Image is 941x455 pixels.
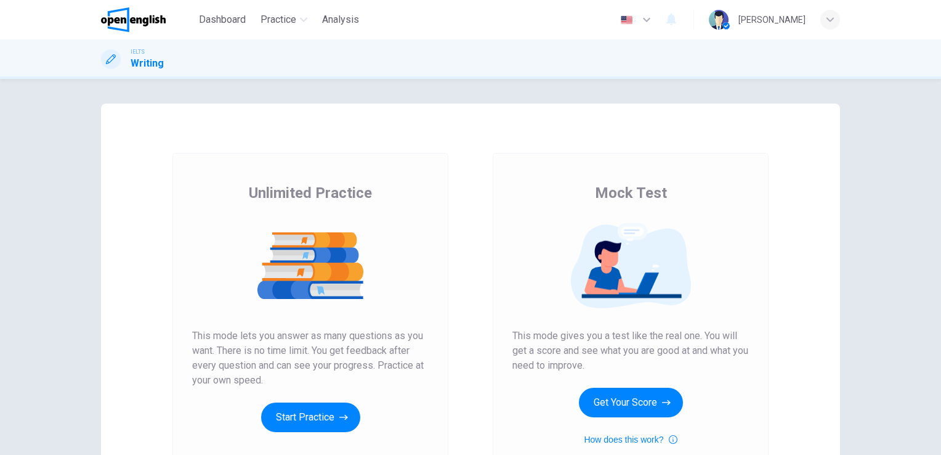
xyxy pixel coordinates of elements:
a: OpenEnglish logo [101,7,194,32]
img: en [619,15,634,25]
img: Profile picture [709,10,729,30]
span: Unlimited Practice [249,183,372,203]
span: Dashboard [199,12,246,27]
span: Mock Test [595,183,667,203]
span: IELTS [131,47,145,56]
img: OpenEnglish logo [101,7,166,32]
button: Dashboard [194,9,251,31]
div: [PERSON_NAME] [738,12,806,27]
span: This mode gives you a test like the real one. You will get a score and see what you are good at a... [512,329,749,373]
span: This mode lets you answer as many questions as you want. There is no time limit. You get feedback... [192,329,429,388]
button: How does this work? [584,432,677,447]
button: Analysis [317,9,364,31]
button: Practice [256,9,312,31]
span: Analysis [322,12,359,27]
h1: Writing [131,56,164,71]
span: Practice [260,12,296,27]
button: Start Practice [261,403,360,432]
button: Get Your Score [579,388,683,417]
